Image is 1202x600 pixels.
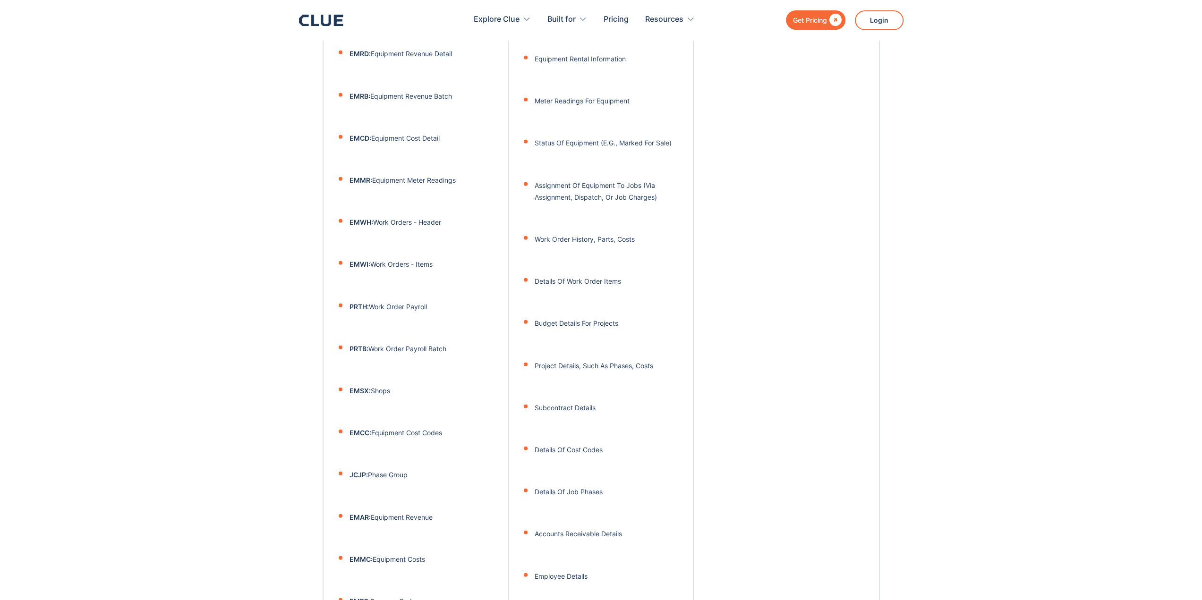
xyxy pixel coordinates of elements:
[350,513,371,521] span: EMAR:
[350,471,368,479] span: JCJP:
[535,179,686,203] p: Assignment Of Equipment To Jobs (Via Assignment, Dispatch, Or Job Charges)
[350,260,370,268] span: EMWI:
[827,14,842,26] div: 
[535,444,686,456] p: Details Of Cost Codes
[350,303,369,311] span: PRTH:
[535,95,686,107] p: Meter Readings For Equipment
[350,429,371,437] span: EMCC:
[547,5,587,34] div: Built for
[350,50,371,58] span: EMRD:
[547,5,576,34] div: Built for
[535,402,686,414] p: Subcontract Details
[474,5,520,34] div: Explore Clue
[535,317,686,329] p: Budget Details For Projects
[350,385,501,397] p: Shops
[350,301,501,313] p: Work Order Payroll
[350,174,501,186] p: Equipment Meter Readings
[604,5,629,34] a: Pricing
[350,176,372,184] span: EMMR:
[535,528,686,540] p: Accounts Receivable Details
[350,555,373,563] span: EMMC:
[855,10,904,30] a: Login
[350,553,501,565] p: Equipment Costs
[350,387,371,395] span: EMSX:
[474,5,531,34] div: Explore Clue
[350,258,501,270] p: Work Orders - Items
[786,10,845,30] a: Get Pricing
[350,92,370,100] span: EMRB:
[350,218,373,226] span: EMWH:
[350,427,501,439] p: Equipment Cost Codes
[535,53,686,65] p: Equipment Rental Information
[535,275,686,287] p: Details Of Work Order Items
[350,134,371,142] span: EMCD:
[350,345,368,353] span: PRTB:
[645,5,683,34] div: Resources
[535,233,686,245] p: Work Order History, Parts, Costs
[350,511,501,523] p: Equipment Revenue
[535,137,686,149] p: Status Of Equipment (E.G., Marked For Sale)
[535,360,686,372] p: Project Details, Such As Phases, Costs
[350,343,501,355] p: Work Order Payroll Batch
[793,14,827,26] div: Get Pricing
[350,48,501,59] p: Equipment Revenue Detail
[645,5,695,34] div: Resources
[350,90,501,102] p: Equipment Revenue Batch
[350,216,501,228] p: Work Orders - Header
[535,570,686,582] p: Employee Details
[350,132,501,144] p: Equipment Cost Detail
[350,469,501,481] p: Phase Group
[535,486,686,498] p: Details Of Job Phases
